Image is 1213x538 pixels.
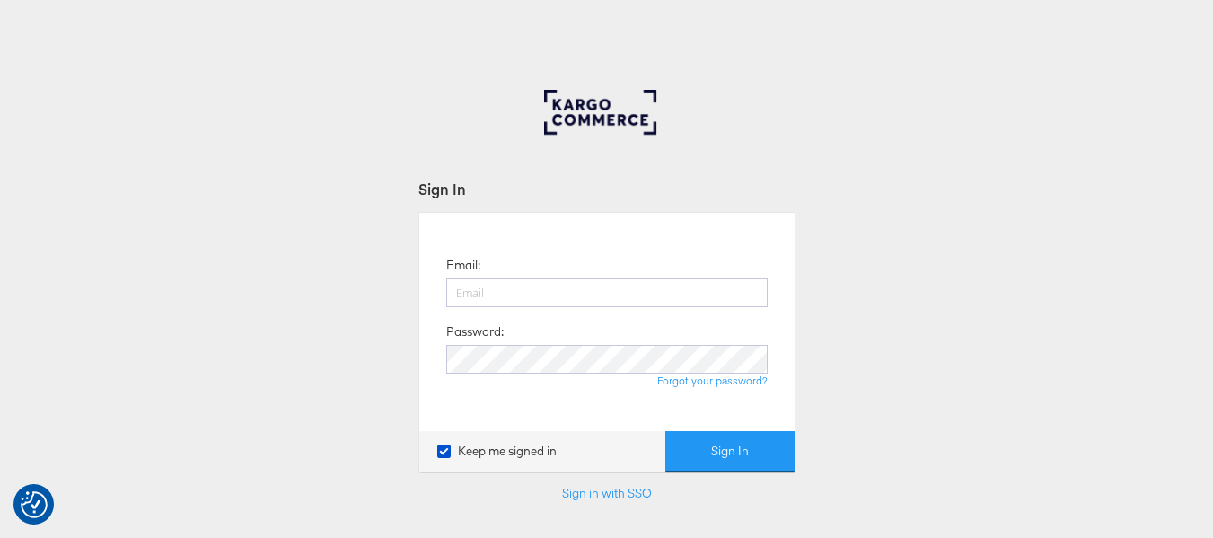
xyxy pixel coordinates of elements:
a: Sign in with SSO [562,485,652,501]
img: Revisit consent button [21,491,48,518]
label: Email: [446,257,480,274]
label: Password: [446,323,504,340]
input: Email [446,278,768,307]
button: Sign In [665,431,795,472]
a: Forgot your password? [657,374,768,387]
div: Sign In [418,179,795,199]
label: Keep me signed in [437,443,557,460]
button: Consent Preferences [21,491,48,518]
